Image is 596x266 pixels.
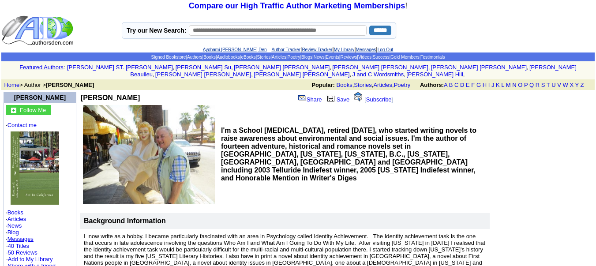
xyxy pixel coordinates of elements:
a: J and C Wordsmiths [352,71,404,78]
a: Stories [257,55,270,60]
a: B [449,82,453,88]
a: G [476,82,481,88]
a: Follow Me [20,106,46,113]
a: [PERSON_NAME] [14,94,66,101]
font: , , , [311,82,592,88]
a: Compare our High Traffic Author Marketing Memberships [189,1,405,10]
a: H [483,82,487,88]
a: N [512,82,516,88]
img: 73530.jpg [11,131,59,205]
b: Popular: [311,82,335,88]
img: See larger image [83,105,215,204]
b: [PERSON_NAME] [46,82,94,88]
a: Authors [187,55,202,60]
font: i [430,65,431,70]
a: [PERSON_NAME] [PERSON_NAME] [431,64,527,71]
a: Add to My Library [8,256,53,262]
a: Contact me [7,122,37,128]
a: Articles [272,55,286,60]
font: i [465,72,465,77]
font: i [405,72,406,77]
font: [ [364,96,366,103]
a: Reviews [340,55,357,60]
a: [PERSON_NAME] Beaulieu [130,64,577,78]
a: Q [529,82,534,88]
a: Share [297,96,322,103]
a: Ayobami [PERSON_NAME] Den [203,47,267,52]
a: Z [581,82,584,88]
a: Books [7,209,23,216]
a: L [501,82,504,88]
a: Books [203,55,216,60]
font: : [64,64,65,71]
a: [PERSON_NAME] [PERSON_NAME] [254,71,349,78]
a: E [466,82,470,88]
font: i [529,65,529,70]
a: Articles [373,82,392,88]
a: K [496,82,500,88]
a: Review Tracker [302,47,332,52]
a: Blog [7,229,19,236]
font: · [6,236,34,242]
a: Signed Bookstore [151,55,186,60]
a: A [444,82,447,88]
a: M [506,82,511,88]
font: i [331,65,332,70]
a: W [563,82,568,88]
a: Messages [356,47,376,52]
font: i [154,72,155,77]
a: X [570,82,574,88]
img: gc.jpg [11,108,16,113]
b: Background Information [84,217,166,225]
a: Stories [354,82,371,88]
a: J [491,82,495,88]
a: Videos [358,55,371,60]
a: Home [4,82,19,88]
a: Audiobooks [217,55,240,60]
a: D [460,82,464,88]
a: Save [325,96,350,103]
a: Author Tracker [271,47,300,52]
a: V [557,82,561,88]
a: News [314,55,325,60]
b: I'm a School [MEDICAL_DATA], retired [DATE], who started writing novels to raise awareness about ... [221,127,476,182]
span: | | | | | | | | | | | | | | | [151,55,445,60]
b: [PERSON_NAME] [81,94,140,101]
img: logo_ad.gif [1,15,75,46]
a: Blogs [301,55,312,60]
a: Success [373,55,390,60]
a: [PERSON_NAME] [PERSON_NAME] [332,64,428,71]
a: Featured Authors [19,64,64,71]
a: T [547,82,550,88]
a: S [541,82,545,88]
a: [PERSON_NAME] [PERSON_NAME] [155,71,251,78]
a: Log Out [378,47,394,52]
a: I [488,82,490,88]
a: Subscribe [366,96,392,103]
a: F [471,82,475,88]
font: ! [189,1,407,10]
a: C [454,82,458,88]
a: Messages [7,236,34,242]
a: Poetry [288,55,300,60]
a: P [524,82,528,88]
a: [PERSON_NAME] Hill [406,71,463,78]
a: Events [326,55,339,60]
a: [PERSON_NAME] ST. [PERSON_NAME] [67,64,173,71]
font: i [351,72,352,77]
font: , , , , , , , , , , [67,64,577,78]
font: i [233,65,234,70]
font: Follow Me [20,107,46,113]
a: U [551,82,555,88]
a: O [518,82,522,88]
font: > Author > [4,82,94,88]
img: share_page.gif [298,94,306,101]
a: News [7,222,22,229]
img: alert.gif [354,92,362,101]
font: i [174,65,175,70]
img: library.gif [326,94,336,101]
a: My Library [334,47,355,52]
